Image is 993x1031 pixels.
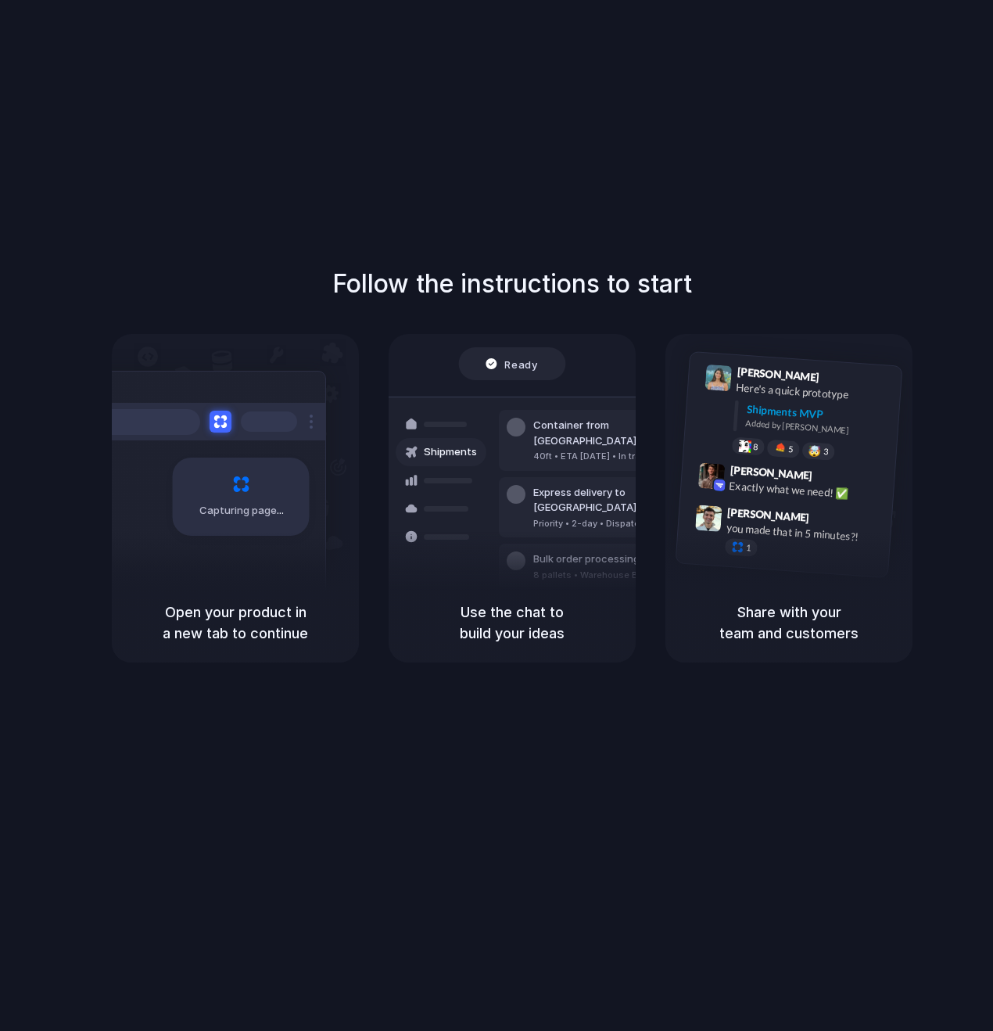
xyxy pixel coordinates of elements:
[727,504,810,526] span: [PERSON_NAME]
[533,517,702,530] div: Priority • 2-day • Dispatched
[729,477,885,504] div: Exactly what we need! ✅
[407,602,617,644] h5: Use the chat to build your ideas
[684,602,894,644] h5: Share with your team and customers
[332,265,692,303] h1: Follow the instructions to start
[199,503,286,519] span: Capturing page
[533,418,702,448] div: Container from [GEOGRAPHIC_DATA]
[737,363,819,386] span: [PERSON_NAME]
[131,602,340,644] h5: Open your product in a new tab to continue
[753,443,758,451] span: 8
[736,379,892,406] div: Here's a quick prototype
[746,401,891,427] div: Shipments MVP
[817,469,849,487] span: 9:42 AM
[730,462,812,484] span: [PERSON_NAME]
[746,544,751,552] span: 1
[424,444,477,460] span: Shipments
[505,356,538,372] span: Ready
[788,445,794,454] span: 5
[808,445,822,457] div: 🤯
[823,447,829,456] span: 3
[533,485,702,515] div: Express delivery to [GEOGRAPHIC_DATA]
[814,511,846,530] span: 9:47 AM
[533,450,702,463] div: 40ft • ETA [DATE] • In transit
[745,417,889,440] div: Added by [PERSON_NAME]
[533,551,679,567] div: Bulk order processing
[726,519,882,546] div: you made that in 5 minutes?!
[824,371,856,390] span: 9:41 AM
[533,569,679,582] div: 8 pallets • Warehouse B • Packed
